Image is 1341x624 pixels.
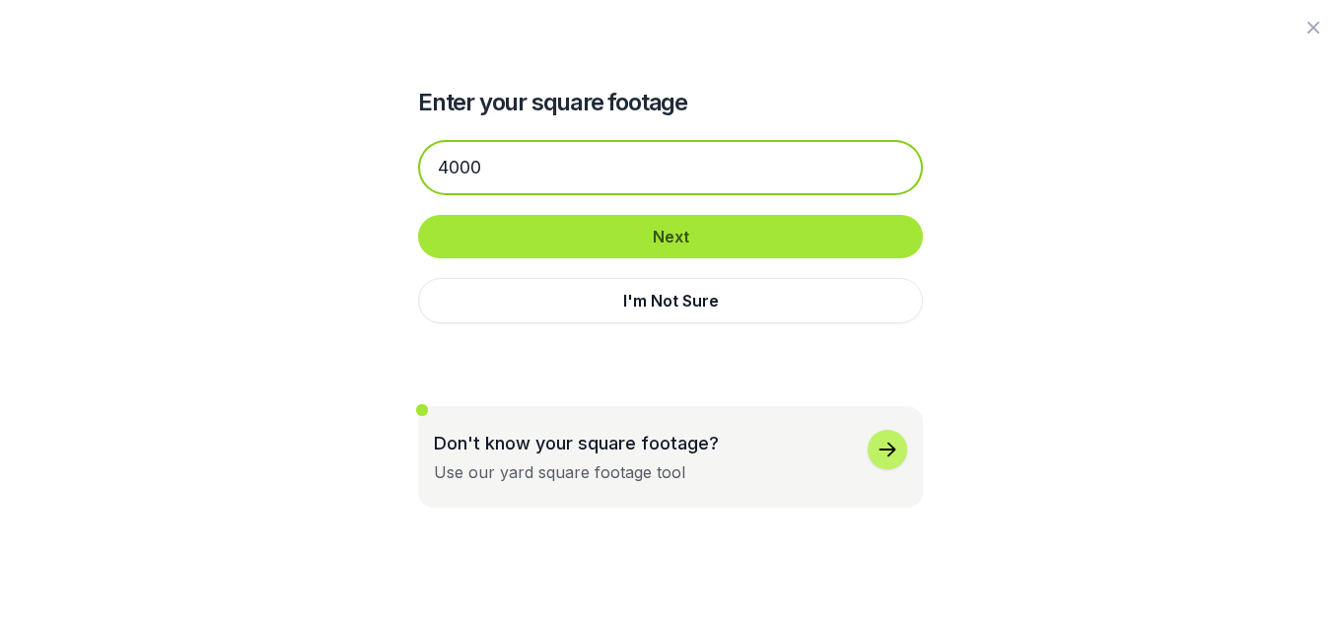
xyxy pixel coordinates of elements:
div: Use our yard square footage tool [434,460,685,484]
button: Next [418,215,923,258]
p: Don't know your square footage? [434,430,719,456]
h2: Enter your square footage [418,87,923,118]
button: I'm Not Sure [418,278,923,323]
button: Don't know your square footage?Use our yard square footage tool [418,406,923,508]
